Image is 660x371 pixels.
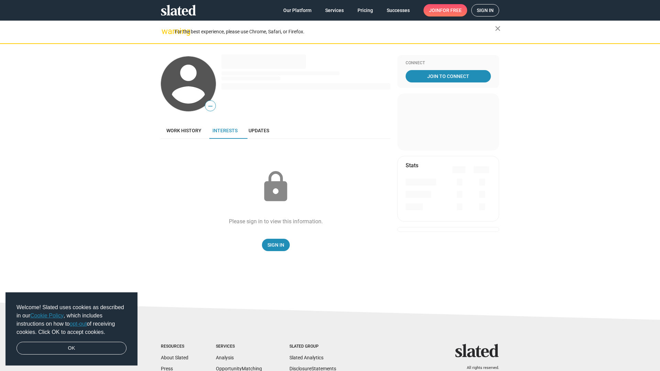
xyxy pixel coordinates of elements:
a: Sign in [471,4,499,16]
span: Interests [212,128,238,133]
mat-icon: lock [258,170,293,204]
a: Updates [243,122,275,139]
div: Please sign in to view this information. [229,218,323,225]
a: Work history [161,122,207,139]
span: Welcome! Slated uses cookies as described in our , which includes instructions on how to of recei... [16,303,126,336]
span: Work history [166,128,201,133]
div: Connect [406,60,491,66]
div: For the best experience, please use Chrome, Safari, or Firefox. [175,27,495,36]
span: — [205,102,216,111]
span: Join [429,4,462,16]
a: Successes [381,4,415,16]
a: Cookie Policy [30,313,64,318]
span: Join To Connect [407,70,489,82]
span: Pricing [357,4,373,16]
div: Resources [161,344,188,349]
a: Slated Analytics [289,355,323,360]
a: Interests [207,122,243,139]
span: Sign In [267,239,284,251]
a: Pricing [352,4,378,16]
span: Successes [387,4,410,16]
div: cookieconsent [5,292,137,366]
span: Updates [249,128,269,133]
a: dismiss cookie message [16,342,126,355]
a: Analysis [216,355,234,360]
span: Sign in [477,4,494,16]
a: About Slated [161,355,188,360]
a: Services [320,4,349,16]
a: Joinfor free [423,4,467,16]
span: Services [325,4,344,16]
mat-icon: warning [162,27,170,35]
div: Services [216,344,262,349]
div: Slated Group [289,344,336,349]
a: Sign In [262,239,290,251]
mat-card-title: Stats [406,162,418,169]
mat-icon: close [494,24,502,33]
span: for free [440,4,462,16]
a: opt-out [70,321,87,327]
a: Our Platform [278,4,317,16]
a: Join To Connect [406,70,491,82]
span: Our Platform [283,4,311,16]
